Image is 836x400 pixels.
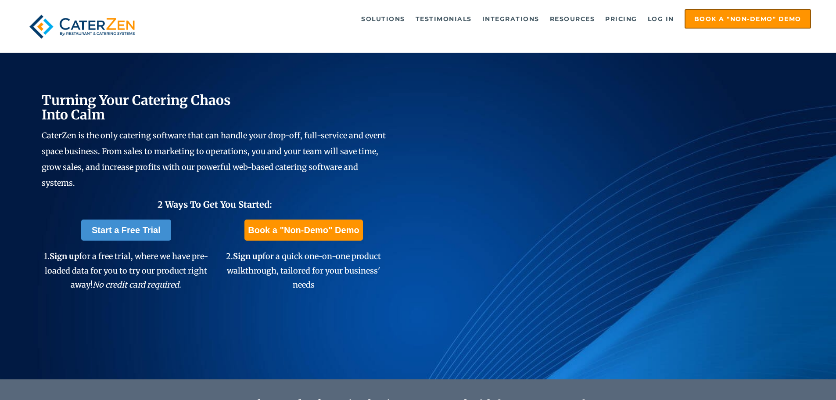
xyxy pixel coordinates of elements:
span: 2. for a quick one-on-one product walkthrough, tailored for your business' needs [226,251,381,290]
a: Log in [643,10,678,28]
span: Sign up [233,251,262,261]
span: Sign up [50,251,79,261]
div: Navigation Menu [159,9,811,29]
a: Start a Free Trial [81,220,171,241]
a: Resources [545,10,599,28]
span: 1. for a free trial, where we have pre-loaded data for you to try our product right away! [44,251,208,290]
a: Pricing [601,10,642,28]
img: caterzen [25,9,139,44]
a: Book a "Non-Demo" Demo [244,220,362,241]
a: Integrations [478,10,544,28]
a: Book a "Non-Demo" Demo [685,9,811,29]
span: Turning Your Catering Chaos Into Calm [42,92,231,123]
em: No credit card required. [93,280,181,290]
span: 2 Ways To Get You Started: [158,199,272,210]
span: CaterZen is the only catering software that can handle your drop-off, full-service and event spac... [42,130,386,188]
a: Solutions [357,10,409,28]
a: Testimonials [411,10,476,28]
iframe: Help widget launcher [758,366,826,390]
